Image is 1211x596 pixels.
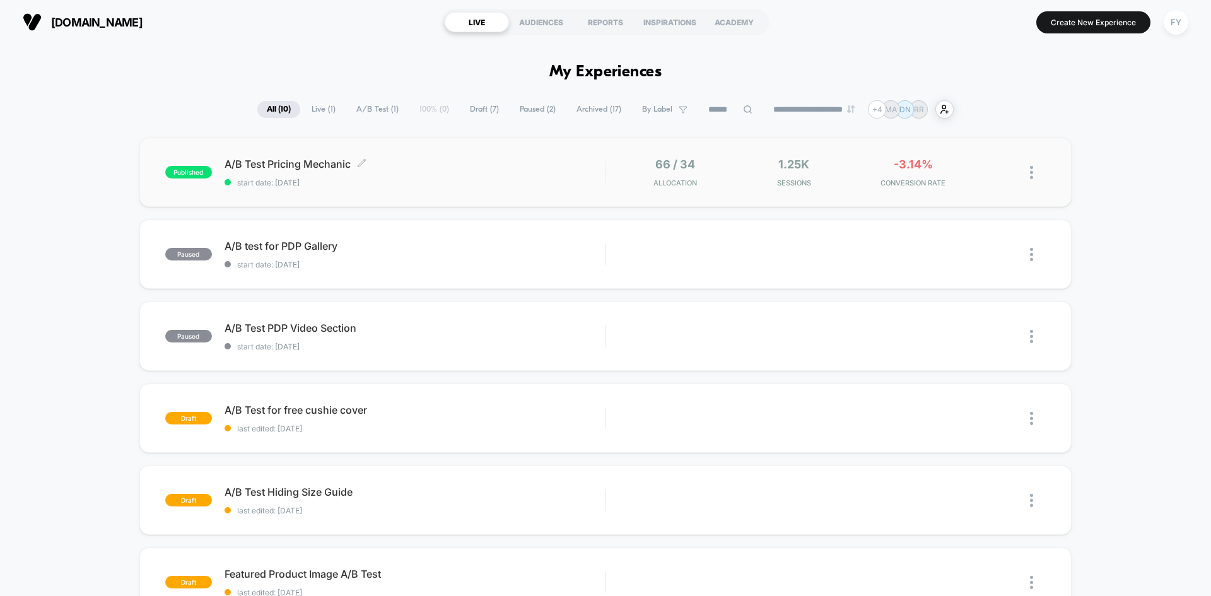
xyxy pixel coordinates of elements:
span: A/B Test PDP Video Section [225,322,605,334]
span: A/B Test for free cushie cover [225,404,605,416]
span: A/B Test Pricing Mechanic [225,158,605,170]
img: close [1030,330,1033,343]
img: close [1030,494,1033,507]
span: Live ( 1 ) [302,101,345,118]
span: A/B Test Hiding Size Guide [225,486,605,498]
span: draft [165,412,212,424]
button: [DOMAIN_NAME] [19,12,146,32]
span: 1.25k [778,158,809,171]
span: Draft ( 7 ) [460,101,508,118]
span: draft [165,494,212,506]
img: close [1030,576,1033,589]
span: start date: [DATE] [225,260,605,269]
img: close [1030,412,1033,425]
div: FY [1164,10,1188,35]
span: start date: [DATE] [225,342,605,351]
button: FY [1160,9,1192,35]
span: All ( 10 ) [257,101,300,118]
span: paused [165,248,212,260]
div: INSPIRATIONS [638,12,702,32]
span: Allocation [653,178,697,187]
img: end [847,105,855,113]
p: MA [885,105,897,114]
span: 66 / 34 [655,158,695,171]
span: last edited: [DATE] [225,424,605,433]
img: Visually logo [23,13,42,32]
span: [DOMAIN_NAME] [51,16,143,29]
span: By Label [642,105,672,114]
p: RR [914,105,924,114]
img: close [1030,248,1033,261]
div: AUDIENCES [509,12,573,32]
span: A/B test for PDP Gallery [225,240,605,252]
span: CONVERSION RATE [857,178,969,187]
div: ACADEMY [702,12,766,32]
p: DN [899,105,911,114]
span: Featured Product Image A/B Test [225,568,605,580]
div: + 4 [868,100,886,119]
span: published [165,166,212,178]
span: start date: [DATE] [225,178,605,187]
span: Archived ( 17 ) [567,101,631,118]
h1: My Experiences [549,63,662,81]
div: REPORTS [573,12,638,32]
span: A/B Test ( 1 ) [347,101,408,118]
button: Create New Experience [1036,11,1150,33]
span: Sessions [738,178,851,187]
span: last edited: [DATE] [225,506,605,515]
span: paused [165,330,212,342]
div: LIVE [445,12,509,32]
span: Paused ( 2 ) [510,101,565,118]
img: close [1030,166,1033,179]
span: draft [165,576,212,588]
span: -3.14% [894,158,933,171]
